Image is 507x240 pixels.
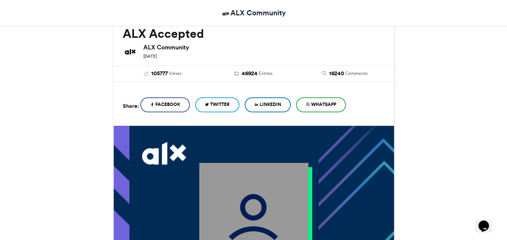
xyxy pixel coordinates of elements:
[123,27,385,40] h2: ALX Accepted
[214,70,293,78] a: 46924 Entries
[296,97,346,112] a: WhatsApp
[169,70,181,77] span: Views
[260,101,281,108] span: LinkedIn
[311,101,336,108] span: WhatsApp
[475,210,499,233] iframe: chat widget
[143,44,385,50] h6: ALX Community
[155,101,180,108] span: Facebook
[221,7,286,18] a: ALX Community
[329,70,344,78] span: 16240
[245,97,291,112] a: LinkedIn
[123,44,138,59] img: ALX Community
[140,97,190,112] a: Facebook
[195,97,239,112] a: Twitter
[123,70,203,78] a: 105777 Views
[123,101,139,111] h5: Share:
[143,54,157,59] small: [DATE]
[151,70,168,78] span: 105777
[221,9,230,18] img: ALX Community
[345,70,367,77] span: Comments
[210,101,230,108] span: Twitter
[305,70,385,78] a: 16240 Comments
[259,70,272,77] span: Entries
[242,70,257,78] span: 46924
